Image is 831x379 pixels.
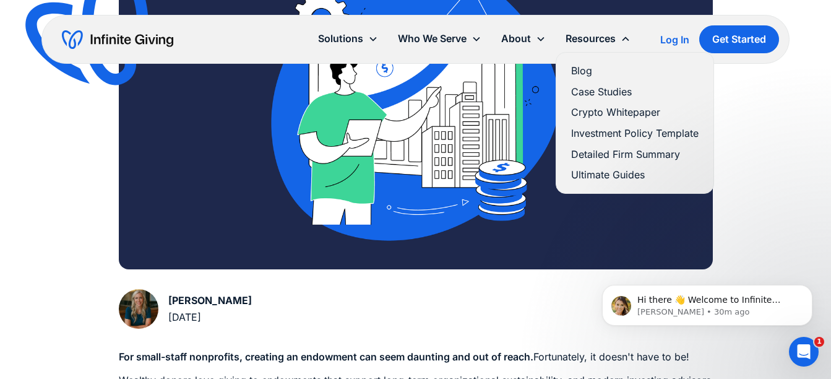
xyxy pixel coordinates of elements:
[62,30,173,50] a: home
[168,292,252,309] div: [PERSON_NAME]
[583,259,831,346] iframe: Intercom notifications message
[571,104,699,121] a: Crypto Whitepaper
[308,25,388,52] div: Solutions
[571,146,699,163] a: Detailed Firm Summary
[571,63,699,79] a: Blog
[556,25,640,52] div: Resources
[168,309,252,326] div: [DATE]
[571,125,699,142] a: Investment Policy Template
[789,337,819,367] iframe: Intercom live chat
[501,30,531,47] div: About
[571,84,699,100] a: Case Studies
[814,337,824,347] span: 1
[566,30,616,47] div: Resources
[119,349,713,365] p: Fortunately, it doesn't have to be!
[119,289,252,329] a: [PERSON_NAME][DATE]
[119,351,533,363] strong: For small-staff nonprofits, creating an endowment can seem daunting and out of reach.
[491,25,556,52] div: About
[388,25,491,52] div: Who We Serve
[660,35,689,45] div: Log In
[699,25,779,53] a: Get Started
[398,30,467,47] div: Who We Serve
[556,52,714,194] nav: Resources
[660,32,689,47] a: Log In
[318,30,363,47] div: Solutions
[571,167,699,183] a: Ultimate Guides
